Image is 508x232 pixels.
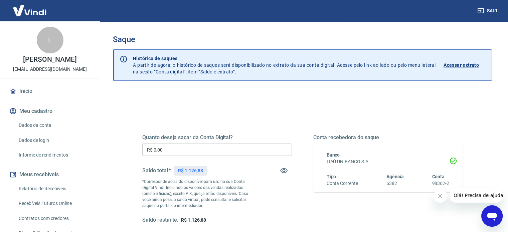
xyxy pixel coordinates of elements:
[16,212,92,225] a: Contratos com credores
[8,84,92,98] a: Início
[181,217,206,223] span: R$ 1.126,88
[327,152,340,158] span: Banco
[178,167,203,174] p: R$ 1.126,88
[450,188,503,203] iframe: Mensagem da empresa
[23,56,76,63] p: [PERSON_NAME]
[476,5,500,17] button: Sair
[133,55,436,62] p: Histórico de saques
[327,174,336,179] span: Tipo
[113,35,492,44] h3: Saque
[327,158,450,165] h6: ITAÚ UNIBANCO S.A.
[313,134,463,141] h5: Conta recebedora do saque
[4,5,56,10] span: Olá! Precisa de ajuda?
[327,180,358,187] h6: Conta Corrente
[481,205,503,227] iframe: Botão para abrir a janela de mensagens
[133,55,436,75] p: A partir de agora, o histórico de saques será disponibilizado no extrato da sua conta digital. Ac...
[444,62,479,68] p: Acessar extrato
[432,174,445,179] span: Conta
[16,134,92,147] a: Dados de login
[142,217,178,224] h5: Saldo restante:
[432,180,449,187] h6: 98362-2
[16,182,92,196] a: Relatório de Recebíveis
[16,119,92,132] a: Dados da conta
[37,27,63,53] div: L
[16,197,92,210] a: Recebíveis Futuros Online
[142,167,171,174] h5: Saldo total*:
[386,180,404,187] h6: 6382
[142,134,292,141] h5: Quanto deseja sacar da Conta Digital?
[13,66,87,73] p: [EMAIL_ADDRESS][DOMAIN_NAME]
[444,55,486,75] a: Acessar extrato
[8,167,92,182] button: Meus recebíveis
[434,189,447,203] iframe: Fechar mensagem
[8,104,92,119] button: Meu cadastro
[386,174,404,179] span: Agência
[8,0,51,21] img: Vindi
[142,179,255,209] p: *Corresponde ao saldo disponível para uso na sua Conta Digital Vindi. Incluindo os valores das ve...
[16,148,92,162] a: Informe de rendimentos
